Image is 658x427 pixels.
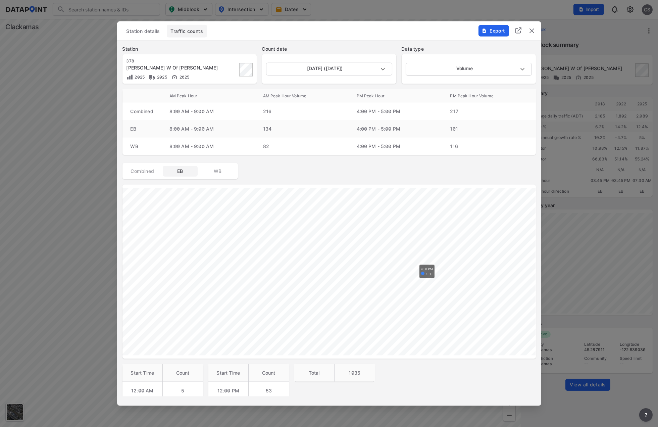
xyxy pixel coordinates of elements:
[335,364,375,382] th: 1035
[129,168,156,175] span: Combined
[161,120,255,138] td: 8:00 AM - 9:00 AM
[149,74,155,81] img: Vehicle class
[294,364,335,382] th: Total
[208,364,249,382] th: Start Time
[442,89,536,103] th: PM Peak Hour Volume
[122,103,161,120] td: Combined
[171,74,178,81] img: Vehicle speed
[167,168,194,175] span: EB
[442,103,536,120] td: 217
[442,120,536,138] td: 101
[163,382,203,399] td: 5
[163,364,203,382] th: Count
[349,103,442,120] td: 4:00 PM - 5:00 PM
[255,103,349,120] td: 216
[294,364,375,382] table: customized table
[122,364,163,382] th: Start Time
[349,138,442,155] td: 4:00 PM - 5:00 PM
[161,89,255,103] th: AM Peak Hour
[208,382,249,399] td: 12:00 PM
[249,364,289,382] th: Count
[178,75,190,80] span: 2025
[639,408,653,422] button: more
[514,27,522,35] img: full_screen.b7bf9a36.svg
[126,64,237,71] div: Leland Rd W Of Kamrath
[528,27,536,35] img: close.efbf2170.svg
[528,27,536,35] button: delete
[402,46,536,52] label: Data type
[349,120,442,138] td: 4:00 PM - 5:00 PM
[482,28,487,34] img: File%20-%20Download.70cf71cd.svg
[478,25,509,37] button: Export
[161,103,255,120] td: 8:00 AM - 9:00 AM
[133,75,145,80] span: 2025
[126,74,133,81] img: Volume count
[255,120,349,138] td: 134
[255,138,349,155] td: 82
[161,138,255,155] td: 8:00 AM - 9:00 AM
[122,25,536,38] div: basic tabs example
[255,89,349,103] th: AM Peak Hour Volume
[155,75,167,80] span: 2025
[266,63,392,76] div: [DATE] ([DATE])
[262,46,396,52] label: Count date
[171,28,203,35] span: Traffic counts
[249,382,289,399] td: 53
[442,138,536,155] td: 116
[204,168,231,175] span: WB
[482,28,505,34] span: Export
[122,46,257,52] label: Station
[126,28,160,35] span: Station details
[122,382,163,399] td: 12:00 AM
[126,58,237,64] div: 378
[125,166,235,177] div: basic tabs example
[122,120,161,138] td: EB
[643,411,649,419] span: ?
[122,138,161,155] td: WB
[406,63,532,76] div: Volume
[349,89,442,103] th: PM Peak Hour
